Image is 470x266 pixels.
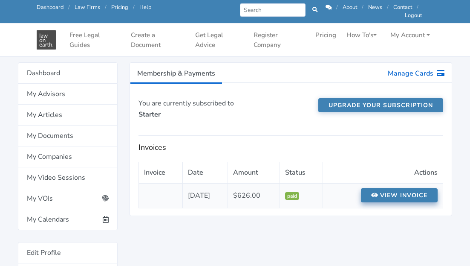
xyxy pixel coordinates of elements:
span: / [68,3,70,11]
a: My Account [387,27,433,44]
td: $626.00 [228,183,280,208]
a: Contact [393,3,412,11]
a: Pricing [312,27,340,44]
th: Amount [228,162,280,183]
a: Help [139,3,151,11]
a: Free Legal Guides [66,27,124,53]
a: Dashboard [37,3,63,11]
a: My VOIs [18,188,118,209]
p: You are currently subscribed to [138,98,285,120]
a: Get Legal Advice [192,27,247,53]
strong: Starter [138,110,161,119]
span: / [362,3,363,11]
a: Manage Cards [381,63,452,84]
a: Register Company [250,27,309,53]
a: My Video Sessions [18,167,118,188]
a: Dashboard [18,62,118,84]
th: Actions [323,162,443,183]
a: About [343,3,357,11]
span: / [105,3,107,11]
h5: Invoices [138,143,443,152]
a: Membership & Payments [130,63,222,84]
span: paid [285,192,299,200]
th: Invoice [138,162,182,183]
input: Search [240,3,306,17]
a: My Calendars [18,209,118,230]
img: Law On Earth [37,30,56,50]
a: My Advisors [18,84,118,105]
a: Law Firms [75,3,100,11]
a: Pricing [111,3,128,11]
span: / [336,3,338,11]
a: Upgrade your subscription [318,98,443,112]
th: Status [280,162,323,183]
a: Create a Document [127,27,188,53]
a: How To's [343,27,380,44]
td: [DATE] [182,183,228,208]
th: Date [182,162,228,183]
span: / [387,3,389,11]
span: / [417,3,418,11]
a: My Documents [18,126,118,146]
span: / [133,3,135,11]
a: View invoice [361,188,438,202]
a: My Companies [18,146,118,167]
a: News [368,3,382,11]
a: Logout [405,12,422,19]
a: Edit Profile [18,242,118,263]
a: My Articles [18,105,118,126]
